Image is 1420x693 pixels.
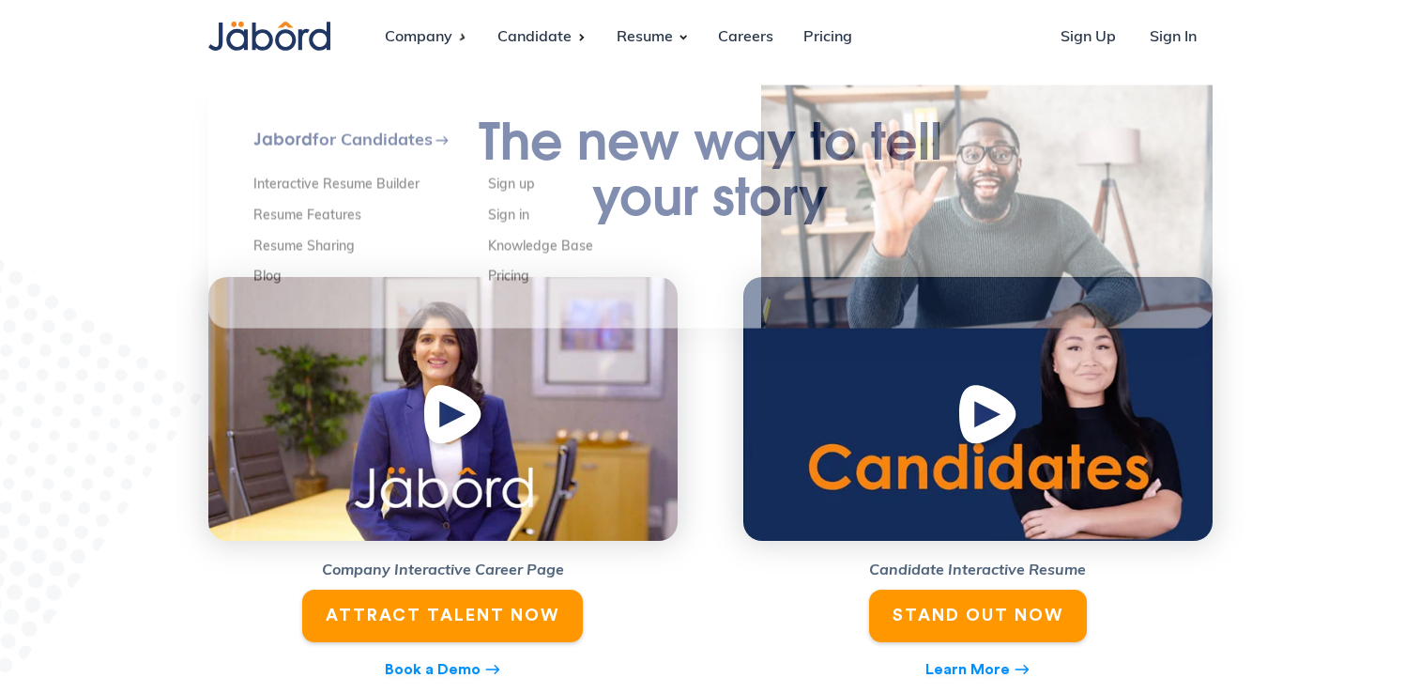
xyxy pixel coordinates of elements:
img: Candidate Thumbnail [743,277,1213,542]
a: Resume Features [253,208,476,224]
a: Sign up [488,178,710,194]
a: STAND OUT NOW [869,590,1087,641]
a: ATTRACT TALENT NOW [302,590,583,641]
a: Sign in [488,208,710,224]
img: Play Button [954,382,1026,455]
img: Play Button [420,382,491,455]
nav: Candidate [208,85,1213,329]
div: east [435,132,450,147]
a: Careers [703,12,788,63]
div: STAND OUT NOW [893,605,1063,626]
a: Jabordfor Candidateseast [253,131,710,150]
div: Book a Demo [385,658,481,681]
div: for Candidates [253,131,433,150]
a: Knowledge Base [488,239,710,255]
a: open lightbox [208,277,678,542]
a: Pricing [788,12,867,63]
div: Company [370,12,467,63]
div: east [484,657,501,683]
h5: Company Interactive Career Page [208,560,678,582]
a: Sign In [1135,12,1212,63]
div: Learn More [925,658,1010,681]
a: Resume Sharing [253,239,476,255]
a: Book a Demoeast [385,657,501,683]
div: east [1014,657,1031,683]
img: Company Career Page [208,277,678,542]
a: open lightbox [743,277,1213,542]
div: Resume [602,12,688,63]
a: Learn Moreeast [925,657,1031,683]
div: Candidate [482,12,587,63]
h5: Candidate Interactive Resume [743,560,1213,582]
a: Blog [253,270,476,286]
a: Sign Up [1046,12,1131,63]
a: Pricing [488,270,710,286]
div: ATTRACT TALENT NOW [326,605,559,626]
img: Jabord [208,22,330,51]
a: Interactive Resume Builder [253,178,476,194]
span: Jabord [253,129,313,149]
img: Candidate Signup [760,85,1213,329]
